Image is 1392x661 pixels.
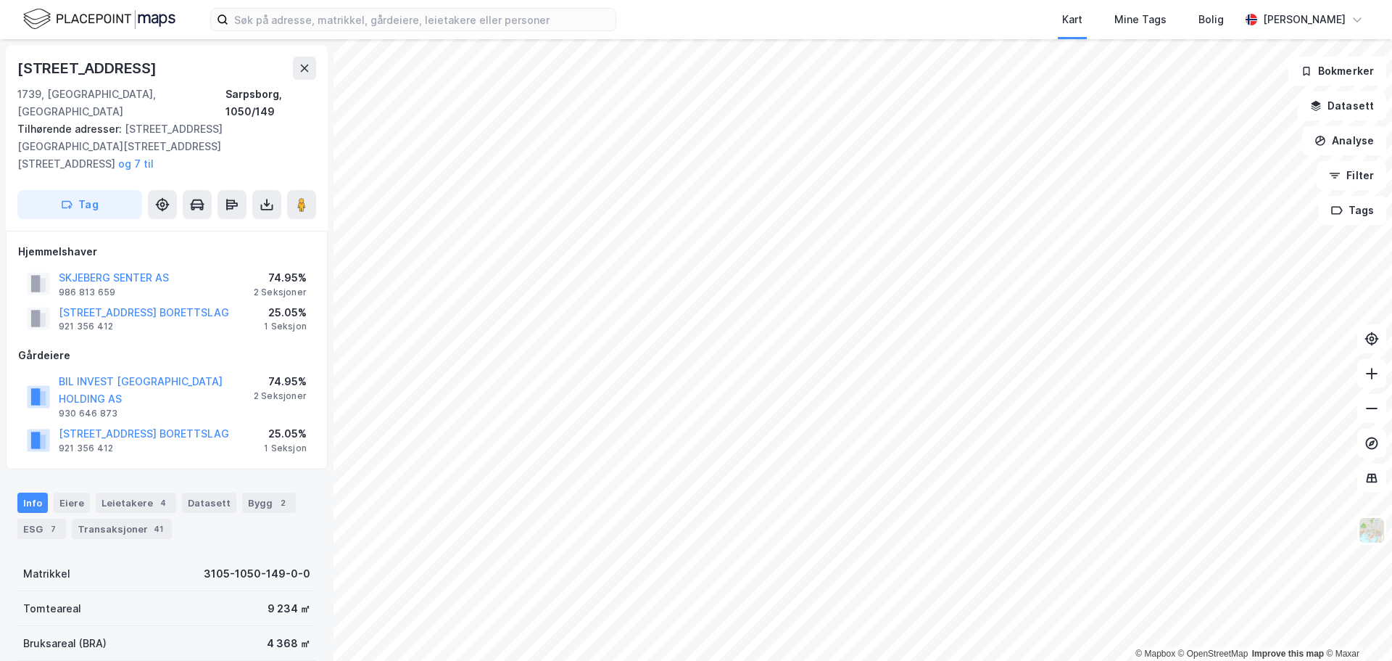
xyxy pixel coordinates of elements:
div: 921 356 412 [59,321,113,332]
div: 1739, [GEOGRAPHIC_DATA], [GEOGRAPHIC_DATA] [17,86,225,120]
div: Bolig [1198,11,1224,28]
div: Bygg [242,493,296,513]
img: Z [1358,517,1385,544]
div: 4 [156,496,170,510]
button: Filter [1317,161,1386,190]
div: Bruksareal (BRA) [23,635,107,652]
button: Datasett [1298,91,1386,120]
span: Tilhørende adresser: [17,123,125,135]
div: Datasett [182,493,236,513]
button: Bokmerker [1288,57,1386,86]
button: Tags [1319,196,1386,225]
div: 74.95% [254,269,307,287]
a: Mapbox [1135,649,1175,659]
div: Transaksjoner [72,519,172,539]
div: 1 Seksjon [264,321,307,332]
div: 921 356 412 [59,443,113,454]
div: Mine Tags [1114,11,1167,28]
div: [STREET_ADDRESS] [17,57,159,80]
div: 2 [275,496,290,510]
a: Improve this map [1252,649,1324,659]
div: [STREET_ADDRESS][GEOGRAPHIC_DATA][STREET_ADDRESS][STREET_ADDRESS] [17,120,304,173]
iframe: Chat Widget [1319,591,1392,661]
input: Søk på adresse, matrikkel, gårdeiere, leietakere eller personer [228,9,616,30]
div: 74.95% [254,373,307,390]
div: 1 Seksjon [264,443,307,454]
button: Tag [17,190,142,219]
div: Gårdeiere [18,347,315,364]
div: 986 813 659 [59,287,115,298]
div: 2 Seksjoner [254,287,307,298]
div: 41 [151,522,166,536]
div: 25.05% [264,425,307,443]
div: Info [17,493,48,513]
div: 930 646 873 [59,408,117,419]
div: Hjemmelshaver [18,243,315,260]
div: Eiere [54,493,90,513]
div: 2 Seksjoner [254,390,307,402]
img: logo.f888ab2527a4732fd821a326f86c7f29.svg [23,7,175,32]
div: 9 234 ㎡ [268,600,310,617]
div: [PERSON_NAME] [1263,11,1346,28]
button: Analyse [1302,126,1386,155]
div: Sarpsborg, 1050/149 [225,86,316,120]
div: Tomteareal [23,600,81,617]
div: 25.05% [264,304,307,321]
div: 4 368 ㎡ [267,635,310,652]
a: OpenStreetMap [1178,649,1248,659]
div: Kart [1062,11,1082,28]
div: Matrikkel [23,565,70,583]
div: Leietakere [96,493,176,513]
div: 7 [46,522,60,536]
div: ESG [17,519,66,539]
div: 3105-1050-149-0-0 [204,565,310,583]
